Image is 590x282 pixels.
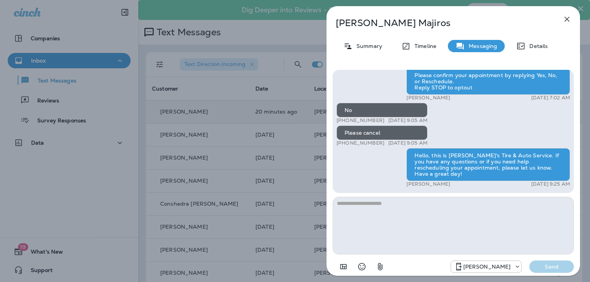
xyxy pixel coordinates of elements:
[336,125,428,140] div: Please cancel
[463,264,511,270] p: [PERSON_NAME]
[531,95,570,101] p: [DATE] 7:02 AM
[525,43,548,49] p: Details
[353,43,382,49] p: Summary
[406,181,450,187] p: [PERSON_NAME]
[336,140,384,146] p: [PHONE_NUMBER]
[336,259,351,274] button: Add in a premade template
[388,140,428,146] p: [DATE] 9:05 AM
[388,117,428,124] p: [DATE] 9:05 AM
[411,43,436,49] p: Timeline
[531,181,570,187] p: [DATE] 9:25 AM
[336,103,428,117] div: No
[336,18,545,28] p: [PERSON_NAME] Majiros
[465,43,497,49] p: Messaging
[354,259,370,274] button: Select an emoji
[406,95,450,101] p: [PERSON_NAME]
[451,262,522,271] div: +1 (225) 372-6790
[406,148,570,181] div: Hello, this is [PERSON_NAME]'s Tire & Auto Service. If you have any questions or if you need help...
[336,117,384,124] p: [PHONE_NUMBER]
